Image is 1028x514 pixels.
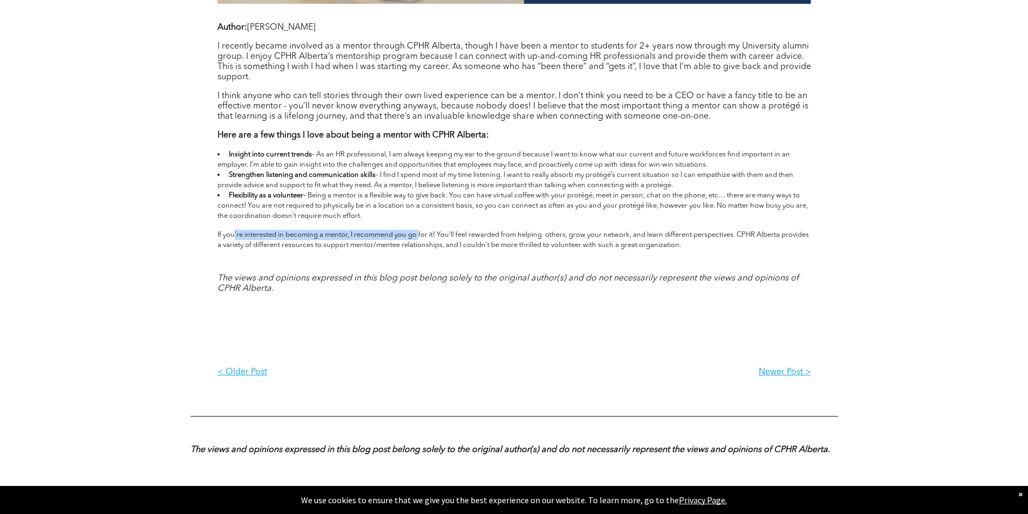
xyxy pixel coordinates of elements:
a: Privacy Page. [679,495,727,505]
a: Newer Post > [514,359,811,386]
b: Flexibility as a volunteer [229,192,303,199]
b: Strengthen listening and communication skills [229,172,376,179]
div: Dismiss notification [1018,489,1023,499]
p: < Older Post [217,367,514,378]
em: The views and opinions expressed in this blog post belong solely to the original author(s) and do... [217,274,799,293]
a: < Older Post [217,359,514,386]
span: – Being a mentor is a flexible way to give back. You can have virtual coffee with your protégé, m... [217,192,808,220]
p: [PERSON_NAME] [217,23,811,33]
p: I think anyone who can tell stories through their own lived experience can be a mentor. I don’t t... [217,91,811,122]
span: – I find I spend most of my time listening. I want to really absorb my protégé’s current situatio... [217,172,793,189]
p: I recently became involved as a mentor through CPHR Alberta, though I have been a mentor to stude... [217,42,811,83]
span: – As an HR professional, I am always keeping my ear to the ground because I want to know what our... [217,151,790,168]
b: Insight into current trends [229,151,312,158]
span: If you’re interested in becoming a mentor, I recommend you go for it! You’ll feel rewarded from h... [217,231,809,249]
strong: The views and opinions expressed in this blog post belong solely to the original author(s) and do... [190,446,830,454]
b: Author: [217,23,247,32]
p: Newer Post > [514,367,811,378]
b: Here are a few things I love about being a mentor with CPHR Alberta: [217,131,489,140]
